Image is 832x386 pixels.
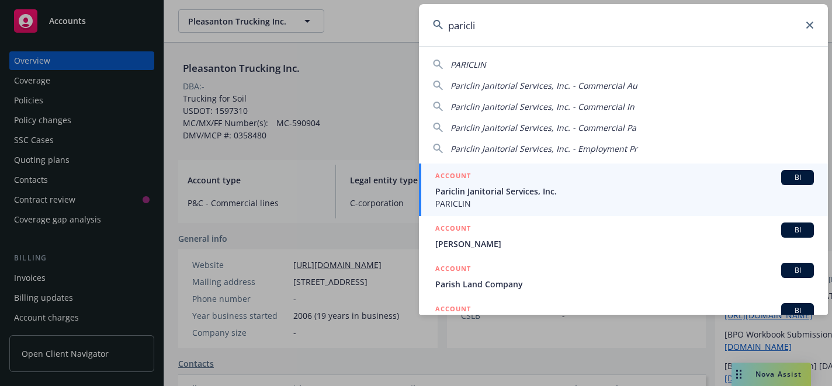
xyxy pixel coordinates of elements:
span: Pariclin Janitorial Services, Inc. - Commercial Pa [450,122,636,133]
span: BI [786,265,809,276]
input: Search... [419,4,828,46]
span: BI [786,172,809,183]
span: Pariclin Janitorial Services, Inc. [435,185,814,197]
span: BI [786,225,809,235]
h5: ACCOUNT [435,263,471,277]
a: ACCOUNTBI[PERSON_NAME] [419,216,828,256]
h5: ACCOUNT [435,303,471,317]
span: PARICLIN [435,197,814,210]
span: Pariclin Janitorial Services, Inc. - Employment Pr [450,143,637,154]
a: ACCOUNTBI [419,297,828,349]
span: PARICLIN [450,59,486,70]
span: Pariclin Janitorial Services, Inc. - Commercial Au [450,80,637,91]
a: ACCOUNTBIParish Land Company [419,256,828,297]
h5: ACCOUNT [435,222,471,237]
span: [PERSON_NAME] [435,238,814,250]
a: ACCOUNTBIPariclin Janitorial Services, Inc.PARICLIN [419,164,828,216]
span: Parish Land Company [435,278,814,290]
span: BI [786,305,809,316]
span: Pariclin Janitorial Services, Inc. - Commercial In [450,101,635,112]
h5: ACCOUNT [435,170,471,184]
